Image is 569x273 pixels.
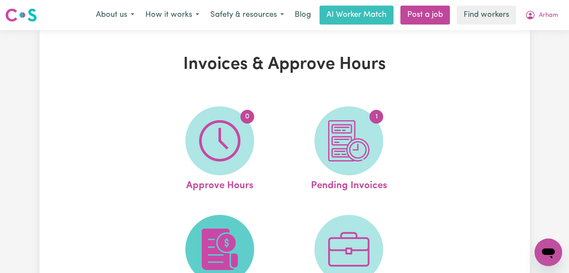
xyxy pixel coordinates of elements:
span: Pending Invoices [311,175,387,193]
a: Pending Invoices [287,106,411,193]
a: Post a job [400,6,450,25]
span: 1 [369,110,383,124]
span: Arham [539,11,558,20]
span: Approve Hours [186,175,253,193]
h1: Invoices & Approve Hours [126,54,443,75]
button: My Account [520,6,564,24]
a: Blog [289,6,316,25]
button: How it works [140,6,205,24]
iframe: Button to launch messaging window [535,239,562,266]
img: Careseekers logo [5,7,37,23]
a: Approve Hours [158,106,282,193]
span: 0 [240,110,254,124]
button: About us [90,6,140,24]
a: Find workers [457,6,516,25]
button: Safety & resources [205,6,289,24]
a: Careseekers logo [5,5,37,25]
a: AI Worker Match [320,6,394,25]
